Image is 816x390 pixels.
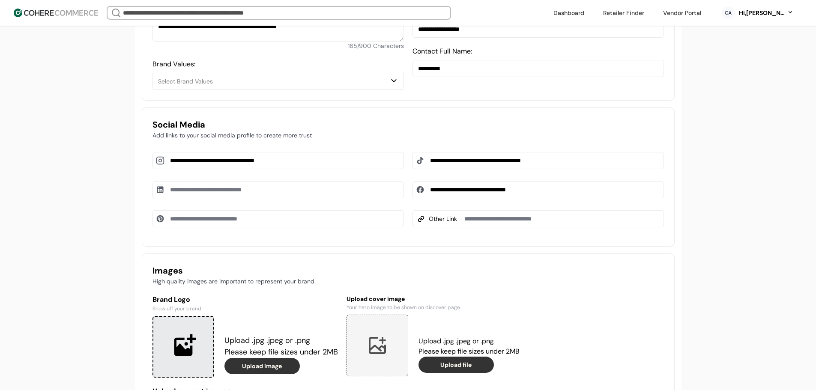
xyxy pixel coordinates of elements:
img: Cohere Logo [14,9,98,17]
p: Show off your brand [152,305,338,313]
button: Upload image [224,358,300,374]
label: Contact Full Name: [412,47,472,56]
p: Upload .jpg .jpeg or .png [418,336,520,346]
p: High quality images are important to represent your brand. [152,277,664,286]
span: 165 / 900 Characters [348,42,404,50]
h3: Social Media [152,118,664,131]
p: Your hero image to be shown on discover page. [347,304,532,311]
p: Add links to your social media profile to create more trust [152,131,664,140]
button: Hi,[PERSON_NAME] [738,9,794,18]
div: Upload .jpg .jpeg or .png [224,335,338,346]
h3: Images [152,264,664,277]
div: Hi, [PERSON_NAME] [738,9,785,18]
button: Upload file [418,357,494,373]
p: Please keep file sizes under 2MB [418,346,520,357]
h6: Brand Logo [152,295,338,305]
h6: Upload cover image [347,295,532,304]
label: Brand Values: [152,60,195,68]
div: Please keep file sizes under 2MB [224,346,338,358]
span: Other Link [429,214,457,223]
